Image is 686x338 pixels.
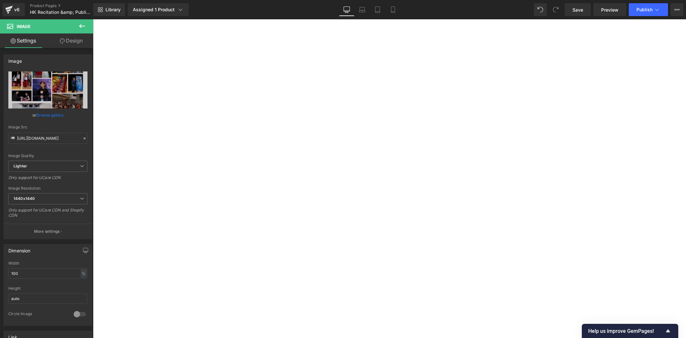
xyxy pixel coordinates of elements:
a: Design [48,33,95,48]
button: Publish [629,3,668,16]
button: More [671,3,683,16]
div: Width [8,261,87,266]
span: HK Recitation &amp; Public Speaking Competition [30,10,92,15]
div: Only support for UCare CDN [8,175,87,184]
a: Preview [593,3,626,16]
a: Browse gallery [36,109,64,121]
a: v6 [3,3,25,16]
div: Image Quality [8,154,87,158]
span: Save [572,6,583,13]
button: More settings [4,224,92,239]
b: Lighter [14,164,27,168]
span: Preview [601,6,618,13]
div: Only support for UCare CDN and Shopify CDN [8,208,87,222]
span: Publish [636,7,653,12]
div: Assigned 1 Product [133,6,184,13]
p: More settings [34,229,60,234]
div: Image [8,55,22,64]
a: Product Pages [30,3,104,8]
button: Redo [549,3,562,16]
div: or [8,112,87,118]
a: Desktop [339,3,354,16]
a: Tablet [370,3,385,16]
div: v6 [13,5,21,14]
div: Height [8,286,87,291]
a: New Library [93,3,125,16]
span: Help us improve GemPages! [588,328,664,334]
button: Show survey - Help us improve GemPages! [588,327,672,335]
span: Library [105,7,121,13]
div: Circle Image [8,311,67,318]
button: Undo [534,3,547,16]
a: Laptop [354,3,370,16]
input: auto [8,268,87,279]
a: Mobile [385,3,401,16]
span: Image [17,24,31,29]
div: % [81,269,87,278]
b: 1440x1440 [14,196,35,201]
iframe: Intercom live chat [664,316,680,332]
div: Dimension [8,244,31,253]
input: auto [8,293,87,304]
div: Image Resolution [8,186,87,191]
div: Image Src [8,125,87,129]
input: Link [8,133,87,144]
